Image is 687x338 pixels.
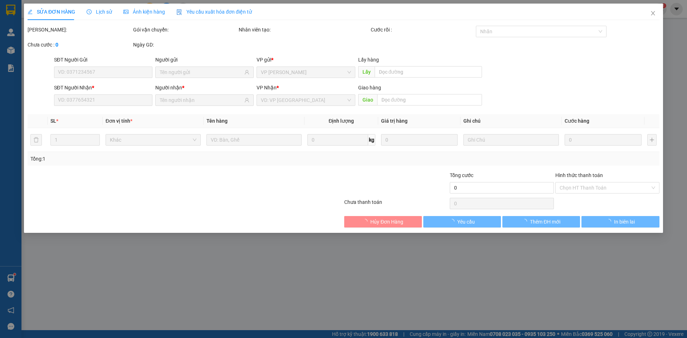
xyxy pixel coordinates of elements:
[54,56,152,64] div: SĐT Người Gửi
[206,134,302,146] input: VD: Bàn, Ghế
[343,198,449,211] div: Chưa thanh toán
[647,134,657,146] button: plus
[358,85,381,90] span: Giao hàng
[155,84,254,92] div: Người nhận
[50,118,56,124] span: SL
[160,68,243,76] input: Tên người gửi
[582,216,659,227] button: In biên lai
[530,218,560,226] span: Thêm ĐH mới
[502,216,580,227] button: Thêm ĐH mới
[123,9,128,14] span: picture
[206,118,228,124] span: Tên hàng
[55,42,58,48] b: 0
[423,216,501,227] button: Yêu cầu
[643,4,663,24] button: Close
[377,94,482,106] input: Dọc đường
[87,9,112,15] span: Lịch sử
[239,26,369,34] div: Nhân viên tạo:
[381,118,408,124] span: Giá trị hàng
[449,219,457,224] span: loading
[30,155,265,163] div: Tổng: 1
[261,67,351,78] span: VP MỘC CHÂU
[123,9,165,15] span: Ảnh kiện hàng
[368,134,375,146] span: kg
[461,114,562,128] th: Ghi chú
[371,218,404,226] span: Hủy Đơn Hàng
[344,216,422,227] button: Hủy Đơn Hàng
[375,66,482,78] input: Dọc đường
[464,134,559,146] input: Ghi Chú
[160,96,243,104] input: Tên người nhận
[565,134,642,146] input: 0
[358,57,379,63] span: Lấy hàng
[650,10,656,16] span: close
[28,9,33,14] span: edit
[329,118,354,124] span: Định lượng
[28,41,132,49] div: Chưa cước :
[565,118,589,124] span: Cước hàng
[450,172,473,178] span: Tổng cước
[176,9,252,15] span: Yêu cầu xuất hóa đơn điện tử
[606,219,614,224] span: loading
[133,41,237,49] div: Ngày GD:
[363,219,371,224] span: loading
[245,98,250,103] span: user
[381,134,458,146] input: 0
[106,118,132,124] span: Đơn vị tính
[245,70,250,75] span: user
[555,172,603,178] label: Hình thức thanh toán
[614,218,635,226] span: In biên lai
[257,85,277,90] span: VP Nhận
[371,26,475,34] div: Cước rồi :
[155,56,254,64] div: Người gửi
[457,218,475,226] span: Yêu cầu
[30,134,42,146] button: delete
[522,219,530,224] span: loading
[110,134,196,145] span: Khác
[54,84,152,92] div: SĐT Người Nhận
[133,26,237,34] div: Gói vận chuyển:
[28,9,75,15] span: SỬA ĐƠN HÀNG
[28,26,132,34] div: [PERSON_NAME]:
[257,56,355,64] div: VP gửi
[87,9,92,14] span: clock-circle
[358,66,375,78] span: Lấy
[358,94,377,106] span: Giao
[176,9,182,15] img: icon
